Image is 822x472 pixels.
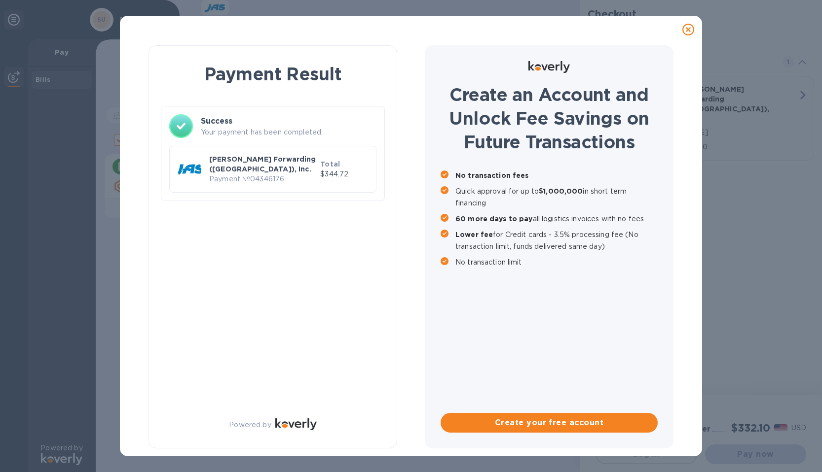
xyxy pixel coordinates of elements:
button: Create your free account [441,413,658,433]
b: $1,000,000 [539,187,583,195]
b: Lower fee [455,231,493,238]
p: Payment № 04346176 [209,174,316,184]
span: Create your free account [448,417,650,429]
p: Quick approval for up to in short term financing [455,185,658,209]
p: all logistics invoices with no fees [455,213,658,225]
p: Your payment has been completed. [201,127,376,137]
img: Logo [528,61,570,73]
h1: Payment Result [165,62,381,86]
p: Powered by [229,420,271,430]
p: for Credit cards - 3.5% processing fee (No transaction limit, funds delivered same day) [455,229,658,252]
p: [PERSON_NAME] Forwarding ([GEOGRAPHIC_DATA]), Inc. [209,154,316,174]
b: 60 more days to pay [455,215,533,223]
h3: Success [201,115,376,127]
b: No transaction fees [455,171,529,179]
p: $344.72 [320,169,368,179]
h1: Create an Account and Unlock Fee Savings on Future Transactions [441,83,658,154]
b: Total [320,160,340,168]
img: Logo [275,418,317,430]
p: No transaction limit [455,256,658,268]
